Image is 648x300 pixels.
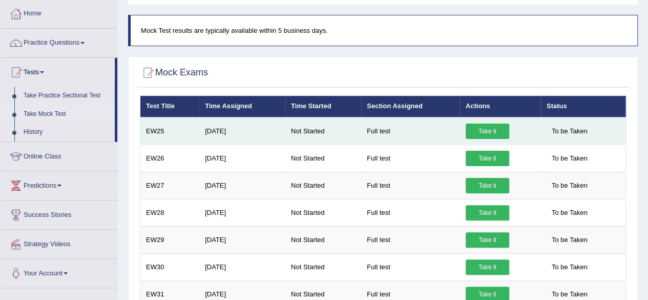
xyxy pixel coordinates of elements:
[285,117,361,145] td: Not Started
[466,232,509,248] a: Take it
[140,172,200,199] td: EW27
[547,232,593,248] span: To be Taken
[361,96,460,117] th: Section Assigned
[140,199,200,226] td: EW28
[285,199,361,226] td: Not Started
[541,96,626,117] th: Status
[199,226,285,253] td: [DATE]
[141,26,627,35] p: Mock Test results are typically available within 5 business days.
[1,142,117,168] a: Online Class
[466,178,509,193] a: Take it
[140,117,200,145] td: EW25
[547,151,593,166] span: To be Taken
[547,259,593,275] span: To be Taken
[199,96,285,117] th: Time Assigned
[285,226,361,253] td: Not Started
[466,259,509,275] a: Take it
[361,172,460,199] td: Full test
[1,58,115,84] a: Tests
[199,172,285,199] td: [DATE]
[285,145,361,172] td: Not Started
[140,65,208,81] h2: Mock Exams
[547,124,593,139] span: To be Taken
[361,253,460,281] td: Full test
[199,117,285,145] td: [DATE]
[361,145,460,172] td: Full test
[460,96,541,117] th: Actions
[1,259,117,285] a: Your Account
[140,145,200,172] td: EW26
[1,29,117,54] a: Practice Questions
[285,172,361,199] td: Not Started
[199,199,285,226] td: [DATE]
[19,87,115,105] a: Take Practice Sectional Test
[285,96,361,117] th: Time Started
[466,151,509,166] a: Take it
[1,171,117,197] a: Predictions
[140,253,200,281] td: EW30
[547,178,593,193] span: To be Taken
[1,201,117,226] a: Success Stories
[361,117,460,145] td: Full test
[140,96,200,117] th: Test Title
[466,124,509,139] a: Take it
[1,230,117,255] a: Strategy Videos
[19,105,115,124] a: Take Mock Test
[140,226,200,253] td: EW29
[199,145,285,172] td: [DATE]
[361,199,460,226] td: Full test
[199,253,285,281] td: [DATE]
[19,123,115,142] a: History
[361,226,460,253] td: Full test
[466,205,509,221] a: Take it
[547,205,593,221] span: To be Taken
[285,253,361,281] td: Not Started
